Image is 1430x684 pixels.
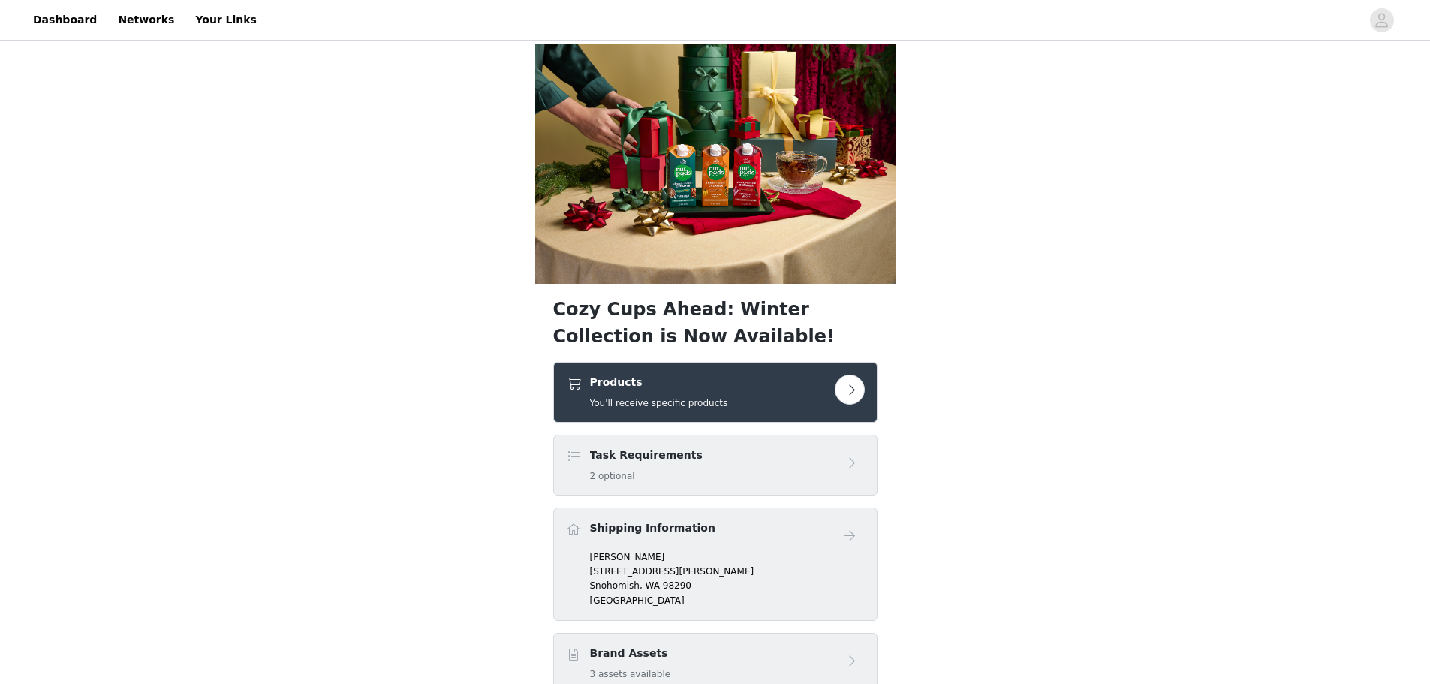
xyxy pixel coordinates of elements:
[24,3,106,37] a: Dashboard
[535,44,896,284] img: campaign image
[663,580,691,591] span: 98290
[553,435,878,496] div: Task Requirements
[590,580,643,591] span: Snohomish,
[109,3,183,37] a: Networks
[1374,8,1389,32] div: avatar
[590,396,728,410] h5: You'll receive specific products
[590,646,671,661] h4: Brand Assets
[590,667,671,681] h5: 3 assets available
[590,520,715,536] h4: Shipping Information
[590,594,865,607] p: [GEOGRAPHIC_DATA]
[590,469,703,483] h5: 2 optional
[553,362,878,423] div: Products
[590,447,703,463] h4: Task Requirements
[553,508,878,621] div: Shipping Information
[590,550,865,564] p: [PERSON_NAME]
[646,580,660,591] span: WA
[590,375,728,390] h4: Products
[590,565,865,578] p: [STREET_ADDRESS][PERSON_NAME]
[553,296,878,350] h1: Cozy Cups Ahead: Winter Collection is Now Available!
[186,3,266,37] a: Your Links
